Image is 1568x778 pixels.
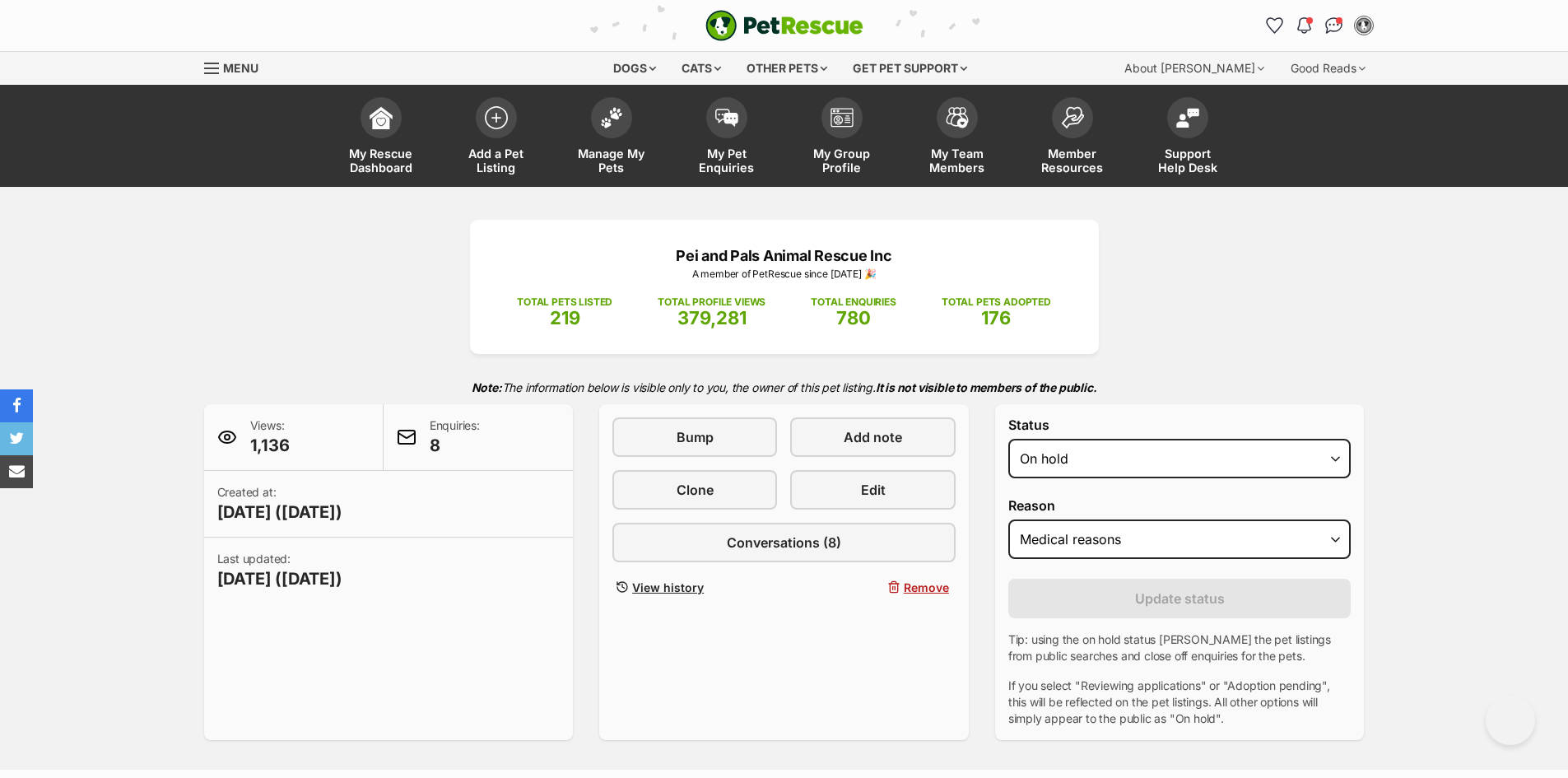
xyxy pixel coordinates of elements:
img: help-desk-icon-fdf02630f3aa405de69fd3d07c3f3aa587a6932b1a1747fa1d2bba05be0121f9.svg [1176,108,1199,128]
span: My Team Members [920,147,994,175]
button: Notifications [1291,12,1318,39]
p: TOTAL PROFILE VIEWS [658,295,765,310]
p: Enquiries: [430,417,480,457]
strong: Note: [472,380,502,394]
div: Get pet support [841,52,979,85]
p: TOTAL PETS ADOPTED [942,295,1051,310]
p: Created at: [217,484,342,524]
span: [DATE] ([DATE]) [217,567,342,590]
a: Edit [790,470,955,510]
a: My Rescue Dashboard [323,89,439,187]
a: PetRescue [705,10,863,41]
p: Pei and Pals Animal Rescue Inc [495,245,1074,267]
a: My Group Profile [784,89,900,187]
a: Member Resources [1015,89,1130,187]
span: 219 [550,307,580,328]
a: My Team Members [900,89,1015,187]
label: Reason [1008,498,1352,513]
a: Add a Pet Listing [439,89,554,187]
div: Good Reads [1279,52,1377,85]
span: Member Resources [1035,147,1110,175]
p: Views: [250,417,290,457]
span: Add note [844,427,902,447]
a: My Pet Enquiries [669,89,784,187]
p: TOTAL ENQUIRIES [811,295,896,310]
p: Last updated: [217,551,342,590]
button: My account [1351,12,1377,39]
img: notifications-46538b983faf8c2785f20acdc204bb7945ddae34d4c08c2a6579f10ce5e182be.svg [1297,17,1310,34]
button: Remove [790,575,955,599]
a: Support Help Desk [1130,89,1245,187]
img: team-members-icon-5396bd8760b3fe7c0b43da4ab00e1e3bb1a5d9ba89233759b79545d2d3fc5d0d.svg [946,107,969,128]
span: Manage My Pets [575,147,649,175]
iframe: Help Scout Beacon - Open [1486,696,1535,745]
img: member-resources-icon-8e73f808a243e03378d46382f2149f9095a855e16c252ad45f914b54edf8863c.svg [1061,106,1084,128]
p: A member of PetRescue since [DATE] 🎉 [495,267,1074,282]
a: Manage My Pets [554,89,669,187]
a: View history [612,575,777,599]
strong: It is not visible to members of the public. [876,380,1097,394]
p: TOTAL PETS LISTED [517,295,612,310]
a: Add note [790,417,955,457]
ul: Account quick links [1262,12,1377,39]
span: Add a Pet Listing [459,147,533,175]
img: group-profile-icon-3fa3cf56718a62981997c0bc7e787c4b2cf8bcc04b72c1350f741eb67cf2f40e.svg [831,108,854,128]
div: Cats [670,52,733,85]
p: If you select "Reviewing applications" or "Adoption pending", this will be reflected on the pet l... [1008,678,1352,727]
a: Bump [612,417,777,457]
span: Bump [677,427,714,447]
span: 176 [981,307,1011,328]
img: add-pet-listing-icon-0afa8454b4691262ce3f59096e99ab1cd57d4a30225e0717b998d2c9b9846f56.svg [485,106,508,129]
span: Remove [904,579,949,596]
span: My Pet Enquiries [690,147,764,175]
span: Conversations (8) [727,533,841,552]
span: My Rescue Dashboard [344,147,418,175]
span: 8 [430,434,480,457]
a: Conversations [1321,12,1347,39]
a: Conversations (8) [612,523,956,562]
span: View history [632,579,704,596]
span: Update status [1135,589,1225,608]
img: Lorraine Saunders profile pic [1356,17,1372,34]
span: [DATE] ([DATE]) [217,501,342,524]
span: Edit [861,480,886,500]
a: Menu [204,52,270,82]
span: Support Help Desk [1151,147,1225,175]
span: Clone [677,480,714,500]
a: Clone [612,470,777,510]
img: chat-41dd97257d64d25036548639549fe6c8038ab92f7586957e7f3b1b290dea8141.svg [1325,17,1342,34]
span: Menu [223,61,258,75]
span: 1,136 [250,434,290,457]
button: Update status [1008,579,1352,618]
div: About [PERSON_NAME] [1113,52,1276,85]
span: My Group Profile [805,147,879,175]
div: Other pets [735,52,839,85]
p: The information below is visible only to you, the owner of this pet listing. [204,370,1365,404]
span: 780 [836,307,871,328]
span: 379,281 [677,307,747,328]
div: Dogs [602,52,668,85]
a: Favourites [1262,12,1288,39]
img: dashboard-icon-eb2f2d2d3e046f16d808141f083e7271f6b2e854fb5c12c21221c1fb7104beca.svg [370,106,393,129]
p: Tip: using the on hold status [PERSON_NAME] the pet listings from public searches and close off e... [1008,631,1352,664]
label: Status [1008,417,1352,432]
img: logo-e224e6f780fb5917bec1dbf3a21bbac754714ae5b6737aabdf751b685950b380.svg [705,10,863,41]
img: pet-enquiries-icon-7e3ad2cf08bfb03b45e93fb7055b45f3efa6380592205ae92323e6603595dc1f.svg [715,109,738,127]
img: manage-my-pets-icon-02211641906a0b7f246fdf0571729dbe1e7629f14944591b6c1af311fb30b64b.svg [600,107,623,128]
